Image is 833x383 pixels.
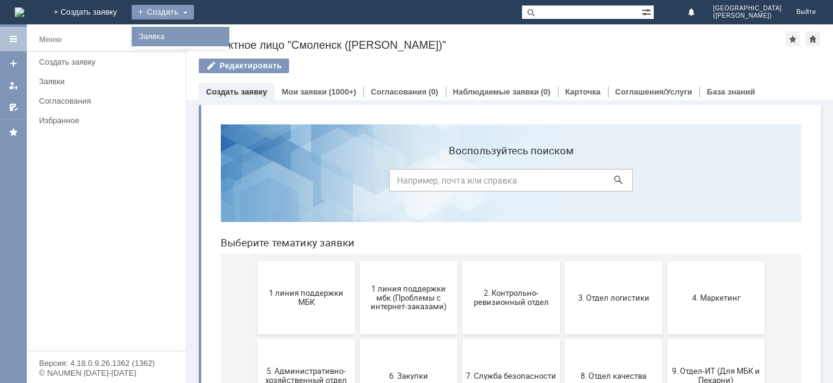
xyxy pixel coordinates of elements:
[785,32,800,46] div: Добавить в избранное
[713,5,782,12] span: [GEOGRAPHIC_DATA]
[460,178,550,187] span: 4. Маркетинг
[354,302,451,376] button: Отдел-ИТ (Офис)
[152,334,243,343] span: Отдел ИТ (1С)
[565,87,601,96] a: Карточка
[456,146,554,220] button: 4. Маркетинг
[707,87,755,96] a: База знаний
[50,174,140,192] span: 1 линия поддержки МБК
[178,30,422,42] label: Воспользуйтесь поиском
[456,302,554,376] button: Финансовый отдел
[255,174,345,192] span: 2. Контрольно-ревизионный отдел
[541,87,551,96] div: (0)
[206,87,267,96] a: Создать заявку
[39,116,165,125] div: Избранное
[255,330,345,348] span: Отдел-ИТ (Битрикс24 и CRM)
[460,252,550,270] span: 9. Отдел-ИТ (Для МБК и Пекарни)
[642,5,654,17] span: Расширенный поиск
[149,224,246,298] button: 6. Закупки
[357,256,448,265] span: 8. Отдел качества
[357,178,448,187] span: 3. Отдел логистики
[149,302,246,376] button: Отдел ИТ (1С)
[15,7,24,17] a: Перейти на домашнюю страницу
[806,32,820,46] div: Сделать домашней страницей
[34,91,183,110] a: Согласования
[713,12,782,20] span: ([PERSON_NAME])
[251,224,349,298] button: 7. Служба безопасности
[354,224,451,298] button: 8. Отдел качества
[4,76,23,95] a: Мои заявки
[46,224,144,298] button: 5. Административно-хозяйственный отдел
[132,5,194,20] div: Создать
[134,29,227,44] a: Заявка
[149,146,246,220] button: 1 линия поддержки мбк (Проблемы с интернет-заказами)
[178,54,422,77] input: Например, почта или справка
[39,369,173,377] div: © NAUMEN [DATE]-[DATE]
[251,146,349,220] button: 2. Контрольно-ревизионный отдел
[39,57,178,66] div: Создать заявку
[39,77,178,86] div: Заявки
[50,334,140,343] span: Бухгалтерия (для мбк)
[50,252,140,270] span: 5. Административно-хозяйственный отдел
[39,359,173,367] div: Версия: 4.18.0.9.26.1362 (1362)
[453,87,539,96] a: Наблюдаемые заявки
[429,87,438,96] div: (0)
[15,7,24,17] img: logo
[255,256,345,265] span: 7. Служба безопасности
[39,96,178,106] div: Согласования
[354,146,451,220] button: 3. Отдел логистики
[456,224,554,298] button: 9. Отдел-ИТ (Для МБК и Пекарни)
[34,52,183,71] a: Создать заявку
[4,54,23,73] a: Создать заявку
[199,39,785,51] div: Контактное лицо "Смоленск ([PERSON_NAME])"
[152,169,243,196] span: 1 линия поддержки мбк (Проблемы с интернет-заказами)
[329,87,356,96] div: (1000+)
[39,32,62,47] div: Меню
[357,334,448,343] span: Отдел-ИТ (Офис)
[460,334,550,343] span: Финансовый отдел
[46,302,144,376] button: Бухгалтерия (для мбк)
[34,72,183,91] a: Заявки
[10,122,590,134] header: Выберите тематику заявки
[371,87,427,96] a: Согласования
[282,87,327,96] a: Мои заявки
[251,302,349,376] button: Отдел-ИТ (Битрикс24 и CRM)
[615,87,692,96] a: Соглашения/Услуги
[152,256,243,265] span: 6. Закупки
[46,146,144,220] button: 1 линия поддержки МБК
[4,98,23,117] a: Мои согласования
